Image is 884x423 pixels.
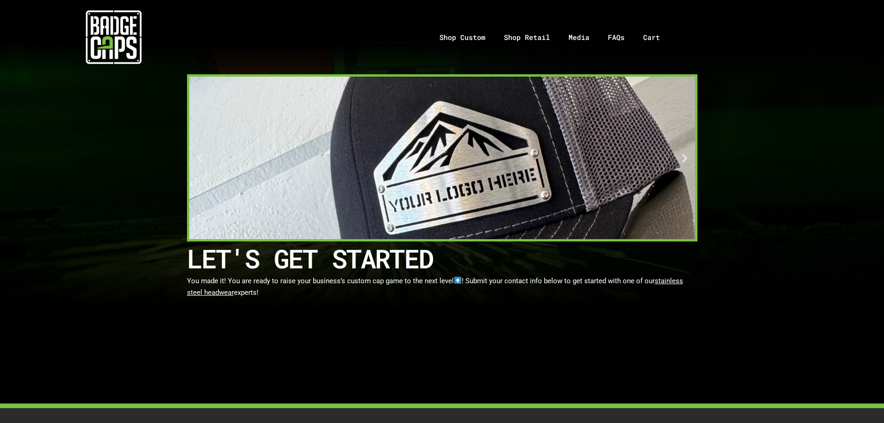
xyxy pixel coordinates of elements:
div: Next slide [679,152,690,164]
div: Previous slide [194,152,206,164]
a: Shop Retail [495,13,559,62]
a: FAQs [599,13,634,62]
span: stainless steel headwear [187,277,683,297]
a: Media [559,13,599,62]
a: Cart [634,13,681,62]
h2: LET'S GET STARTED [187,241,697,275]
a: Shop Custom [430,13,495,62]
img: ⬆️ [454,277,461,284]
img: badgecaps white logo with green acccent [86,9,142,65]
nav: Menu [227,13,884,62]
p: You made it! You are ready to raise your business’s custom cap game to the next level ! Submit yo... [187,275,697,299]
div: Slides [189,77,695,239]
